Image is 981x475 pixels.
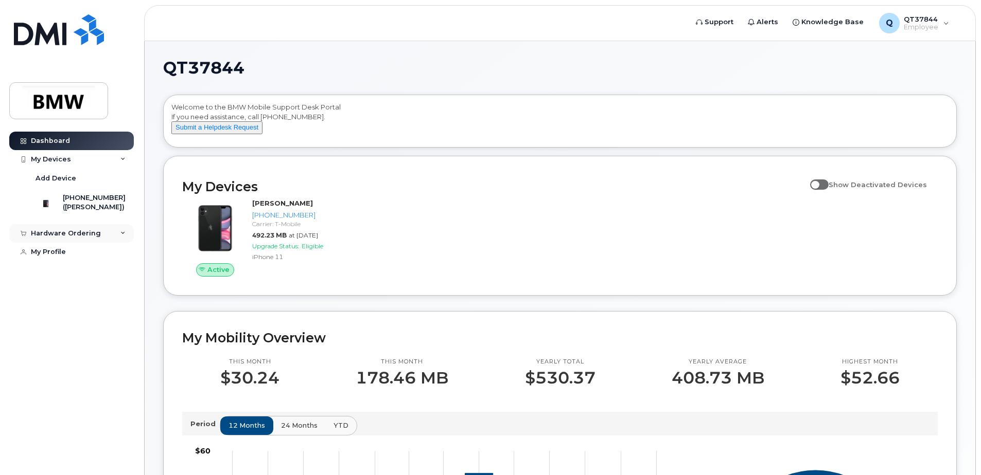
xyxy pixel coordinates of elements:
[840,369,900,387] p: $52.66
[252,242,300,250] span: Upgrade Status:
[525,369,595,387] p: $530.37
[163,60,244,76] span: QT37844
[252,252,358,261] div: iPhone 11
[182,179,805,194] h2: My Devices
[840,358,900,366] p: Highest month
[190,204,240,253] img: iPhone_11.jpg
[182,198,362,277] a: Active[PERSON_NAME][PHONE_NUMBER]Carrier: T-Mobile492.23 MBat [DATE]Upgrade Status:EligibleiPhone 11
[334,421,348,430] span: YTD
[936,430,973,467] iframe: Messenger Launcher
[171,102,949,143] div: Welcome to the BMW Mobile Support Desk Portal If you need assistance, call [PHONE_NUMBER].
[182,330,938,345] h2: My Mobility Overview
[281,421,318,430] span: 24 months
[525,358,595,366] p: Yearly total
[289,231,318,239] span: at [DATE]
[829,180,927,189] span: Show Deactivated Devices
[252,210,358,220] div: [PHONE_NUMBER]
[195,446,211,455] tspan: $60
[220,369,279,387] p: $30.24
[252,199,313,207] strong: [PERSON_NAME]
[672,358,764,366] p: Yearly average
[356,358,448,366] p: This month
[171,123,262,131] a: Submit a Helpdesk Request
[190,419,220,429] p: Period
[302,242,323,250] span: Eligible
[356,369,448,387] p: 178.46 MB
[252,220,358,228] div: Carrier: T-Mobile
[252,231,287,239] span: 492.23 MB
[171,121,262,134] button: Submit a Helpdesk Request
[207,265,230,275] span: Active
[672,369,764,387] p: 408.73 MB
[810,175,818,183] input: Show Deactivated Devices
[220,358,279,366] p: This month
